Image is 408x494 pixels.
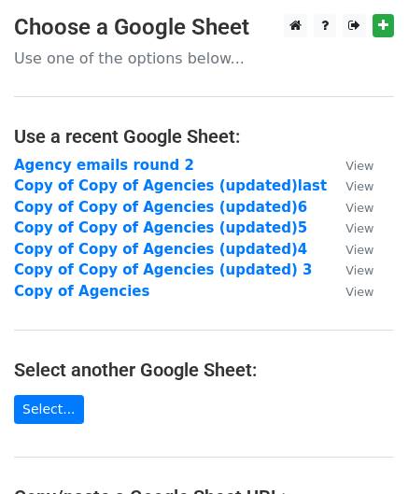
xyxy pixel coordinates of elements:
[345,285,373,299] small: View
[327,177,373,194] a: View
[14,125,394,148] h4: Use a recent Google Sheet:
[14,359,394,381] h4: Select another Google Sheet:
[327,219,373,236] a: View
[345,263,373,277] small: View
[14,199,307,216] a: Copy of Copy of Agencies (updated)6
[14,395,84,424] a: Select...
[345,221,373,235] small: View
[345,179,373,193] small: View
[327,157,373,174] a: View
[327,283,373,300] a: View
[345,243,373,257] small: View
[14,14,394,41] h3: Choose a Google Sheet
[14,49,394,68] p: Use one of the options below...
[14,219,307,236] a: Copy of Copy of Agencies (updated)5
[345,201,373,215] small: View
[14,157,194,174] a: Agency emails round 2
[14,261,313,278] a: Copy of Copy of Agencies (updated) 3
[14,283,149,300] a: Copy of Agencies
[345,159,373,173] small: View
[14,177,327,194] a: Copy of Copy of Agencies (updated)last
[327,261,373,278] a: View
[14,241,307,258] a: Copy of Copy of Agencies (updated)4
[327,199,373,216] a: View
[327,241,373,258] a: View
